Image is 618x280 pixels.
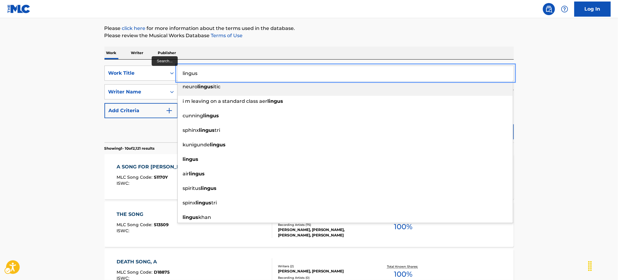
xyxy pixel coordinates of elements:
[588,251,618,280] div: Chat Widget
[104,25,514,32] p: Please for more information about the terms used in the database.
[154,222,169,227] span: S13509
[268,98,283,104] strong: lingus
[183,84,198,90] span: neuro
[585,257,595,275] div: Drag
[154,269,170,275] span: D18875
[189,171,205,177] strong: lingus
[117,174,154,180] span: MLC Song Code :
[201,185,217,191] strong: lingus
[545,5,553,13] img: search
[156,47,178,59] p: Publisher
[183,127,199,133] span: sphinx
[104,103,178,118] button: Add Criteria
[183,156,199,162] strong: lingus
[212,200,217,206] span: tri
[210,33,243,38] a: Terms of Use
[387,264,420,269] p: Total Known Shares:
[588,251,618,280] iframe: Hubspot Iframe
[183,142,210,148] span: kunigunde
[104,154,514,200] a: A SONG FOR [PERSON_NAME]MLC Song Code:S1170YISWC:Writers (1)[PERSON_NAME]Recording Artists (378)[...
[213,84,221,90] span: itic
[117,222,154,227] span: MLC Song Code :
[183,185,201,191] span: spiritus
[278,227,369,238] div: [PERSON_NAME], [PERSON_NAME], [PERSON_NAME], [PERSON_NAME]
[183,113,203,119] span: cunning
[117,228,131,233] span: ISWC :
[394,269,413,280] span: 100 %
[183,171,189,177] span: air
[210,142,226,148] strong: lingus
[215,127,220,133] span: tri
[278,269,369,274] div: [PERSON_NAME], [PERSON_NAME]
[122,25,146,31] a: click here
[104,47,118,59] p: Work
[183,214,199,220] strong: lingus
[278,275,369,280] div: Recording Artists ( 0 )
[104,202,514,247] a: THE SONGMLC Song Code:S13509ISWC:Writers (3)[PERSON_NAME], WAREING, WEINZIERLMRecording Artists (...
[196,200,212,206] strong: lingus
[117,163,197,171] div: A SONG FOR [PERSON_NAME]
[104,32,514,39] p: Please review the Musical Works Database
[117,269,154,275] span: MLC Song Code :
[104,146,155,151] p: Showing 1 - 10 of 2,121 results
[154,174,168,180] span: S1170Y
[117,258,170,265] div: DEATH SONG, A
[278,223,369,227] div: Recording Artists ( 75 )
[108,70,163,77] div: Work Title
[129,47,145,59] p: Writer
[178,66,514,80] input: Search...
[203,113,219,119] strong: lingus
[561,5,568,13] img: help
[183,98,268,104] span: i m leaving on a standard class aer
[166,107,173,114] img: 9d2ae6d4665cec9f34b9.svg
[108,88,163,96] div: Writer Name
[394,221,413,232] span: 100 %
[574,2,611,17] a: Log In
[199,127,215,133] strong: lingus
[104,66,514,142] form: Search Form
[198,84,213,90] strong: lingus
[199,214,211,220] span: khan
[7,5,31,13] img: MLC Logo
[117,181,131,186] span: ISWC :
[117,211,169,218] div: THE SONG
[183,200,196,206] span: spinx
[278,264,369,269] div: Writers ( 2 )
